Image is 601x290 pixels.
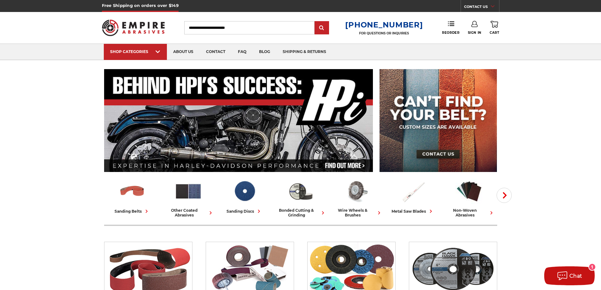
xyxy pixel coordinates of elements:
[331,208,382,217] div: wire wheels & brushes
[315,22,328,34] input: Submit
[115,208,150,215] div: sanding belts
[442,21,459,34] a: Reorder
[444,178,495,217] a: non-woven abrasives
[110,49,161,54] div: SHOP CATEGORIES
[253,44,276,60] a: blog
[163,178,214,217] a: other coated abrasives
[232,44,253,60] a: faq
[104,69,373,172] img: Banner for an interview featuring Horsepower Inc who makes Harley performance upgrades featured o...
[497,188,512,203] button: Next
[275,208,326,217] div: bonded cutting & grinding
[345,31,423,35] p: FOR QUESTIONS OR INQUIRIES
[331,178,382,217] a: wire wheels & brushes
[118,178,146,205] img: Sanding Belts
[227,208,262,215] div: sanding discs
[200,44,232,60] a: contact
[345,20,423,29] a: [PHONE_NUMBER]
[219,178,270,215] a: sanding discs
[163,208,214,217] div: other coated abrasives
[442,31,459,35] span: Reorder
[107,178,158,215] a: sanding belts
[387,178,439,215] a: metal saw blades
[544,266,595,285] button: Chat
[276,44,333,60] a: shipping & returns
[174,178,202,205] img: Other Coated Abrasives
[343,178,371,205] img: Wire Wheels & Brushes
[589,264,595,270] div: 1
[490,31,499,35] span: Cart
[490,21,499,35] a: Cart
[468,31,481,35] span: Sign In
[167,44,200,60] a: about us
[102,15,165,40] img: Empire Abrasives
[392,208,434,215] div: metal saw blades
[231,178,258,205] img: Sanding Discs
[287,178,315,205] img: Bonded Cutting & Grinding
[380,69,497,172] img: promo banner for custom belts.
[455,178,483,205] img: Non-woven Abrasives
[275,178,326,217] a: bonded cutting & grinding
[569,273,582,279] span: Chat
[464,3,499,12] a: CONTACT US
[399,178,427,205] img: Metal Saw Blades
[444,208,495,217] div: non-woven abrasives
